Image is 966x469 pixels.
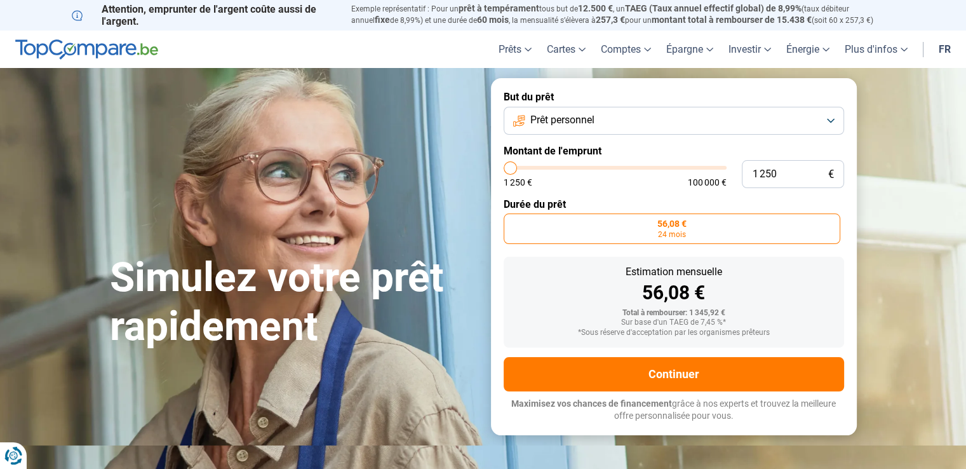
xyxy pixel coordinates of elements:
[514,329,834,337] div: *Sous réserve d'acceptation par les organismes prêteurs
[514,309,834,318] div: Total à rembourser: 1 345,92 €
[593,31,659,68] a: Comptes
[351,3,895,26] p: Exemple représentatif : Pour un tous but de , un (taux débiteur annuel de 8,99%) et une durée de ...
[504,398,844,423] p: grâce à nos experts et trouvez la meilleure offre personnalisée pour vous.
[779,31,837,68] a: Énergie
[625,3,802,13] span: TAEG (Taux annuel effectif global) de 8,99%
[504,178,532,187] span: 1 250 €
[511,398,672,409] span: Maximisez vos chances de financement
[477,15,509,25] span: 60 mois
[72,3,336,27] p: Attention, emprunter de l'argent coûte aussi de l'argent.
[459,3,539,13] span: prêt à tempérament
[657,219,687,228] span: 56,08 €
[658,231,686,238] span: 24 mois
[504,357,844,391] button: Continuer
[530,113,594,127] span: Prêt personnel
[652,15,812,25] span: montant total à rembourser de 15.438 €
[504,198,844,210] label: Durée du prêt
[837,31,915,68] a: Plus d'infos
[514,283,834,302] div: 56,08 €
[504,91,844,103] label: But du prêt
[504,107,844,135] button: Prêt personnel
[110,254,476,351] h1: Simulez votre prêt rapidement
[514,267,834,277] div: Estimation mensuelle
[15,39,158,60] img: TopCompare
[828,169,834,180] span: €
[491,31,539,68] a: Prêts
[375,15,390,25] span: fixe
[931,31,958,68] a: fr
[596,15,625,25] span: 257,3 €
[721,31,779,68] a: Investir
[504,145,844,157] label: Montant de l'emprunt
[659,31,721,68] a: Épargne
[514,318,834,327] div: Sur base d'un TAEG de 7,45 %*
[578,3,613,13] span: 12.500 €
[688,178,727,187] span: 100 000 €
[539,31,593,68] a: Cartes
